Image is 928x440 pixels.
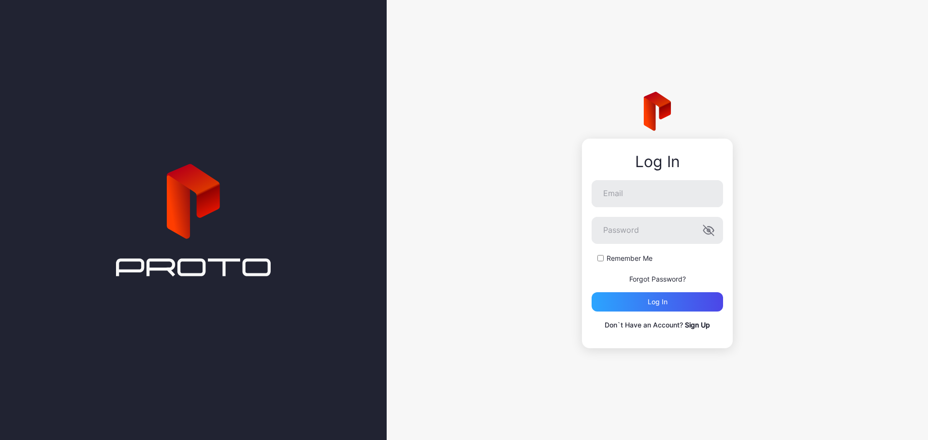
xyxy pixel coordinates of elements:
[592,217,723,244] input: Password
[685,321,710,329] a: Sign Up
[592,319,723,331] p: Don`t Have an Account?
[648,298,667,306] div: Log in
[703,225,714,236] button: Password
[592,180,723,207] input: Email
[607,254,652,263] label: Remember Me
[592,153,723,170] div: Log In
[629,275,686,283] a: Forgot Password?
[592,292,723,312] button: Log in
